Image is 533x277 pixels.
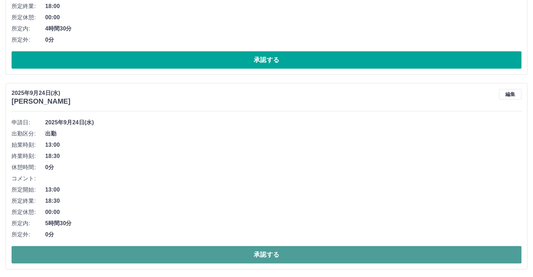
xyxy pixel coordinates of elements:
[12,141,45,149] span: 始業時刻:
[45,130,521,138] span: 出勤
[45,25,521,33] span: 4時間30分
[12,25,45,33] span: 所定内:
[45,230,521,239] span: 0分
[45,208,521,216] span: 00:00
[45,118,521,127] span: 2025年9月24日(水)
[12,197,45,205] span: 所定終業:
[45,141,521,149] span: 13:00
[12,246,521,263] button: 承認する
[12,174,45,183] span: コメント:
[12,152,45,160] span: 終業時刻:
[12,36,45,44] span: 所定外:
[45,36,521,44] span: 0分
[12,89,70,97] p: 2025年9月24日(水)
[499,89,521,99] button: 編集
[12,51,521,69] button: 承認する
[12,118,45,127] span: 申請日:
[12,97,70,105] h3: [PERSON_NAME]
[45,13,521,22] span: 00:00
[45,2,521,11] span: 18:00
[12,2,45,11] span: 所定終業:
[45,152,521,160] span: 18:30
[12,13,45,22] span: 所定休憩:
[45,186,521,194] span: 13:00
[12,130,45,138] span: 出勤区分:
[12,186,45,194] span: 所定開始:
[12,208,45,216] span: 所定休憩:
[45,163,521,172] span: 0分
[12,163,45,172] span: 休憩時間:
[12,219,45,228] span: 所定内:
[12,230,45,239] span: 所定外:
[45,219,521,228] span: 5時間30分
[45,197,521,205] span: 18:30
